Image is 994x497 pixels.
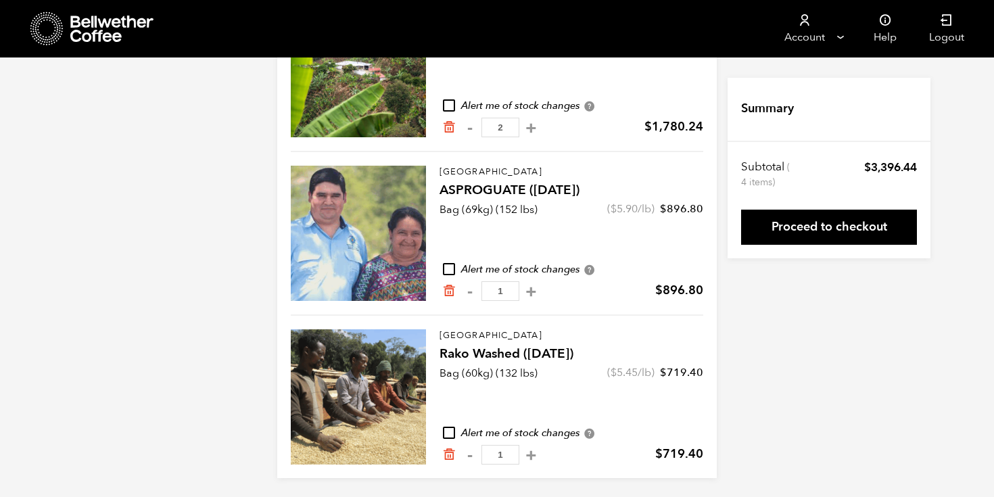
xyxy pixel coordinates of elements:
[611,365,617,380] span: $
[864,160,917,175] bdi: 3,396.44
[440,99,703,114] div: Alert me of stock changes
[440,426,703,441] div: Alert me of stock changes
[611,365,638,380] bdi: 5.45
[523,121,540,135] button: +
[523,448,540,462] button: +
[660,365,703,380] bdi: 719.40
[440,166,703,179] p: [GEOGRAPHIC_DATA]
[481,445,519,465] input: Qty
[440,181,703,200] h4: ASPROGUATE ([DATE])
[864,160,871,175] span: $
[607,202,655,216] span: ( /lb)
[461,285,478,298] button: -
[655,282,663,299] span: $
[442,120,456,135] a: Remove from cart
[660,202,667,216] span: $
[655,446,703,463] bdi: 719.40
[461,448,478,462] button: -
[440,262,703,277] div: Alert me of stock changes
[442,448,456,462] a: Remove from cart
[461,121,478,135] button: -
[481,118,519,137] input: Qty
[644,118,703,135] bdi: 1,780.24
[655,446,663,463] span: $
[440,329,703,343] p: [GEOGRAPHIC_DATA]
[655,282,703,299] bdi: 896.80
[607,365,655,380] span: ( /lb)
[741,210,917,245] a: Proceed to checkout
[523,285,540,298] button: +
[644,118,652,135] span: $
[660,365,667,380] span: $
[481,281,519,301] input: Qty
[440,202,538,218] p: Bag (69kg) (152 lbs)
[741,160,792,189] th: Subtotal
[440,345,703,364] h4: Rako Washed ([DATE])
[440,365,538,381] p: Bag (60kg) (132 lbs)
[741,100,794,118] h4: Summary
[660,202,703,216] bdi: 896.80
[611,202,638,216] bdi: 5.90
[442,284,456,298] a: Remove from cart
[611,202,617,216] span: $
